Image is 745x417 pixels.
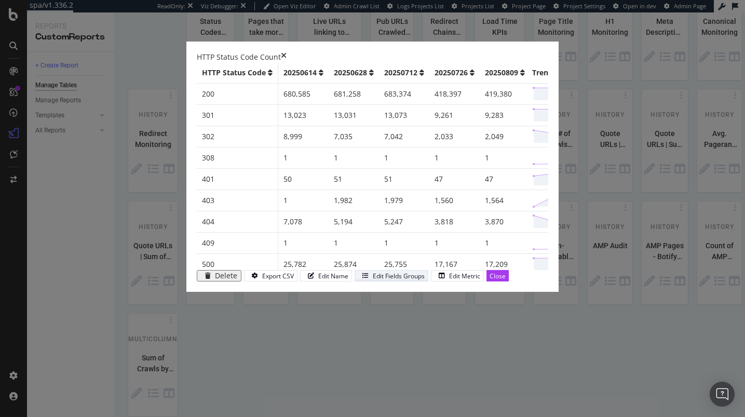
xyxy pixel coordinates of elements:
[278,233,329,254] td: 1
[329,126,379,147] td: 7,035
[480,254,530,275] td: 17,209
[329,84,379,105] td: 681,258
[480,126,530,147] td: 2,049
[379,105,429,126] td: 13,073
[278,105,329,126] td: 13,023
[197,105,278,126] td: 301
[379,84,429,105] td: 683,374
[329,233,379,254] td: 1
[278,190,329,211] td: 1
[379,147,429,169] td: 1
[186,42,559,292] div: modal
[281,52,287,62] div: times
[485,68,518,78] span: 20250809
[355,270,428,281] button: Edit Fields Groups
[278,147,329,169] td: 1
[384,68,417,78] span: 20250712
[278,169,329,190] td: 50
[278,254,329,275] td: 25,782
[449,272,480,280] div: Edit Metric
[429,126,480,147] td: 2,033
[431,270,484,281] button: Edit Metric
[329,147,379,169] td: 1
[278,211,329,233] td: 7,078
[197,254,278,275] td: 500
[480,105,530,126] td: 9,283
[197,147,278,169] td: 308
[429,169,480,190] td: 47
[197,52,281,62] div: HTTP Status Code Count
[480,147,530,169] td: 1
[373,272,425,280] div: Edit Fields Groups
[429,190,480,211] td: 1,560
[329,105,379,126] td: 13,031
[429,147,480,169] td: 1
[480,190,530,211] td: 1,564
[480,84,530,105] td: 419,380
[244,270,297,281] button: Export CSV
[429,233,480,254] td: 1
[490,272,506,280] div: Close
[300,270,352,281] button: Edit Name
[379,126,429,147] td: 7,042
[429,84,480,105] td: 418,397
[435,68,468,78] span: 20250726
[329,169,379,190] td: 51
[262,272,294,280] div: Export CSV
[197,211,278,233] td: 404
[532,68,553,78] span: Trend
[283,68,317,78] span: 20250614
[278,84,329,105] td: 680,585
[429,211,480,233] td: 3,818
[480,211,530,233] td: 3,870
[379,169,429,190] td: 51
[215,272,237,280] div: Delete
[197,126,278,147] td: 302
[197,233,278,254] td: 409
[429,105,480,126] td: 9,261
[197,190,278,211] td: 403
[202,68,266,78] span: HTTP Status Code
[278,126,329,147] td: 8,999
[329,254,379,275] td: 25,874
[379,190,429,211] td: 1,979
[486,270,509,281] button: Close
[429,254,480,275] td: 17,167
[329,190,379,211] td: 1,982
[480,169,530,190] td: 47
[197,84,278,105] td: 200
[480,233,530,254] td: 1
[710,382,735,407] div: Open Intercom Messenger
[329,211,379,233] td: 5,194
[318,272,348,280] div: Edit Name
[379,254,429,275] td: 25,755
[334,68,367,78] span: 20250628
[379,233,429,254] td: 1
[197,270,241,281] button: Delete
[379,211,429,233] td: 5,247
[197,169,278,190] td: 401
